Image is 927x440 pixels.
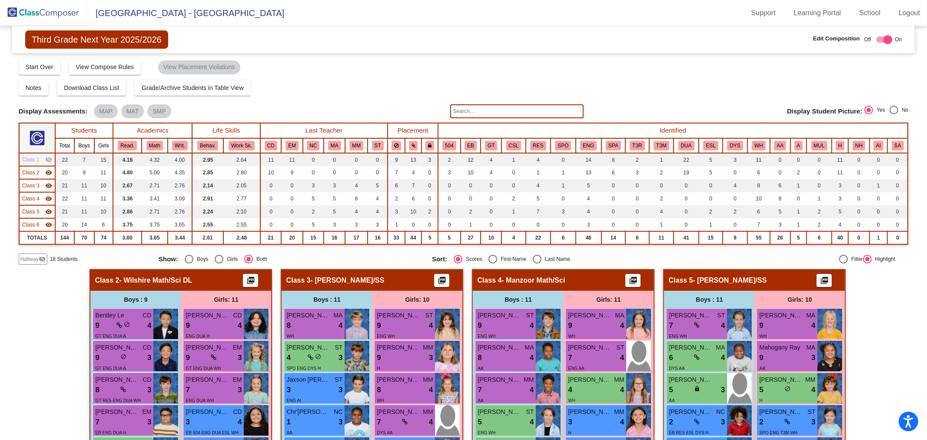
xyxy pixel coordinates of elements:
td: 0 [870,192,887,205]
th: Dyslexia [723,138,748,153]
td: 0 [674,192,699,205]
td: 0 [770,166,791,179]
td: 11 [260,153,281,166]
td: 2 [422,205,438,218]
td: 11 [74,205,94,218]
td: 1 [649,153,674,166]
td: 6 [388,179,405,192]
th: Academics [113,123,192,138]
td: 0 [481,205,502,218]
td: Hidden teacher - Diaz ELA/SLA/SS DL [19,153,55,166]
td: 0 [303,166,324,179]
span: Third Grade Next Year 2025/2026 [25,30,168,49]
th: Keep away students [388,138,405,153]
td: 0 [260,192,281,205]
th: Mariah Ables [324,138,345,153]
td: 10 [260,166,281,179]
td: 0 [625,179,649,192]
td: 2 [303,205,324,218]
td: 1 [807,192,832,205]
td: 0 [260,179,281,192]
td: 4 [481,153,502,166]
td: 0 [601,179,625,192]
a: Logout [892,6,927,20]
td: 0 [368,153,388,166]
td: 0 [887,179,908,192]
mat-icon: picture_as_pdf [819,276,830,288]
td: 10 [94,179,113,192]
th: Speech Only [551,138,576,153]
td: 3.09 [168,192,193,205]
button: Start Over [19,59,60,75]
td: 0 [324,166,345,179]
td: 4 [526,179,551,192]
td: 21 [55,179,74,192]
td: 5 [368,179,388,192]
a: Support [744,6,783,20]
td: 4 [723,179,748,192]
span: Class 3 [22,182,40,190]
span: Display Assessments: [19,107,88,115]
td: 0 [625,205,649,218]
td: 2.76 [168,179,193,192]
td: 2.91 [192,192,223,205]
th: Madiha Manzoor [345,138,368,153]
td: 22 [55,192,74,205]
td: 11 [94,166,113,179]
td: 3 [438,166,461,179]
button: Print Students Details [625,274,641,287]
span: Class 4 [22,195,40,203]
td: 0 [438,192,461,205]
th: African American [770,138,791,153]
span: Download Class List [64,84,119,91]
td: 2.95 [192,153,223,166]
td: 3.41 [142,192,168,205]
th: Student has a STAY AWAY contract in place [887,138,908,153]
td: Hidden teacher - Sanchez ELA/SS [19,205,55,218]
th: Last Teacher [260,123,388,138]
td: 4 [526,153,551,166]
button: CD [265,141,277,150]
td: 0 [674,179,699,192]
td: 11 [832,166,848,179]
td: 2 [625,153,649,166]
td: 0 [461,179,481,192]
td: 4 [576,205,601,218]
th: Dual Language [674,138,699,153]
td: 0 [699,179,723,192]
td: 0 [887,192,908,205]
mat-icon: picture_as_pdf [437,276,447,288]
mat-chip: SMP [147,104,171,118]
button: Download Class List [57,80,126,96]
td: 0 [502,179,526,192]
th: Esther Mendoza [281,138,302,153]
button: RES [530,141,546,150]
td: 0 [723,166,748,179]
td: 0 [601,192,625,205]
button: AA [774,141,786,150]
td: Hidden teacher - Bethune ELA/SS [19,179,55,192]
td: 4 [345,205,368,218]
td: 0 [848,166,869,179]
td: 0 [551,153,576,166]
td: 1 [870,179,887,192]
button: AI [874,141,884,150]
td: 3 [388,205,405,218]
th: CASL [502,138,526,153]
mat-chip: MAP [94,104,117,118]
td: 0 [791,153,807,166]
th: Keep with teacher [422,138,438,153]
button: NC [307,141,319,150]
td: 11 [94,192,113,205]
td: 4 [405,166,422,179]
td: 2.71 [142,179,168,192]
button: Read. [118,141,137,150]
button: ESL [703,141,718,150]
button: 504 [442,141,456,150]
td: 0 [870,166,887,179]
td: 9 [74,166,94,179]
span: On [895,36,902,43]
td: 13 [576,166,601,179]
th: Emergent Bilingual [461,138,481,153]
td: Hidden teacher - Wilshire Math/Sci DL [19,166,55,179]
